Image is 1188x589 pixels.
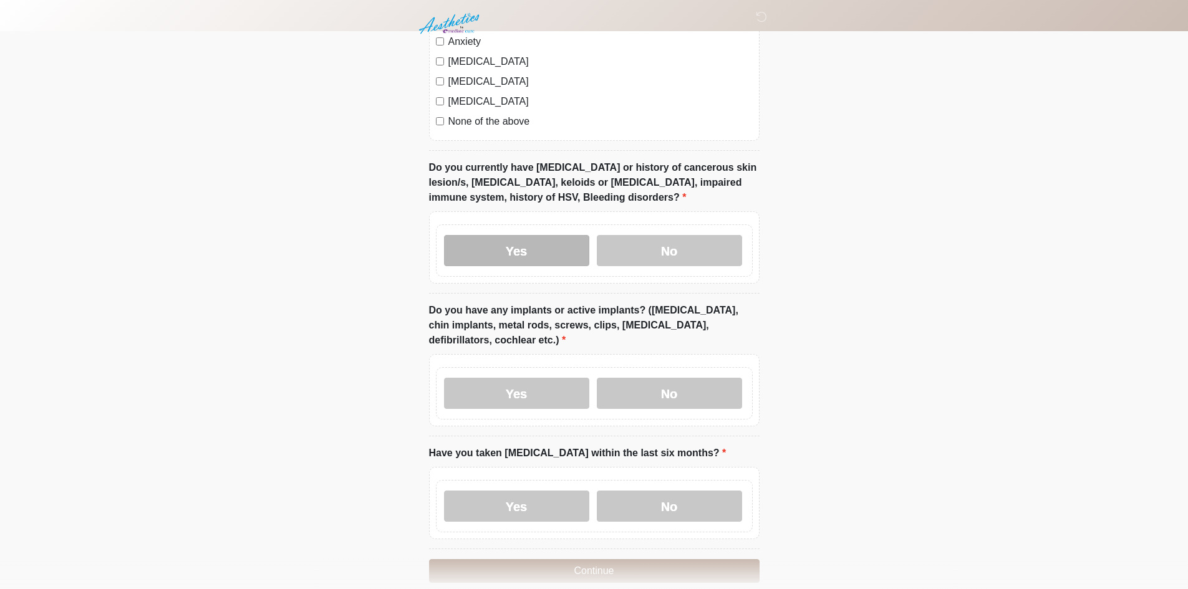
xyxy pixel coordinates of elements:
[444,235,589,266] label: Yes
[448,54,753,69] label: [MEDICAL_DATA]
[597,378,742,409] label: No
[448,114,753,129] label: None of the above
[444,491,589,522] label: Yes
[436,117,444,125] input: None of the above
[448,94,753,109] label: [MEDICAL_DATA]
[417,9,485,38] img: Aesthetics by Emediate Cure Logo
[436,57,444,65] input: [MEDICAL_DATA]
[597,235,742,266] label: No
[597,491,742,522] label: No
[436,77,444,85] input: [MEDICAL_DATA]
[436,97,444,105] input: [MEDICAL_DATA]
[429,160,760,205] label: Do you currently have [MEDICAL_DATA] or history of cancerous skin lesion/s, [MEDICAL_DATA], keloi...
[448,74,753,89] label: [MEDICAL_DATA]
[429,446,727,461] label: Have you taken [MEDICAL_DATA] within the last six months?
[444,378,589,409] label: Yes
[429,303,760,348] label: Do you have any implants or active implants? ([MEDICAL_DATA], chin implants, metal rods, screws, ...
[429,559,760,583] button: Continue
